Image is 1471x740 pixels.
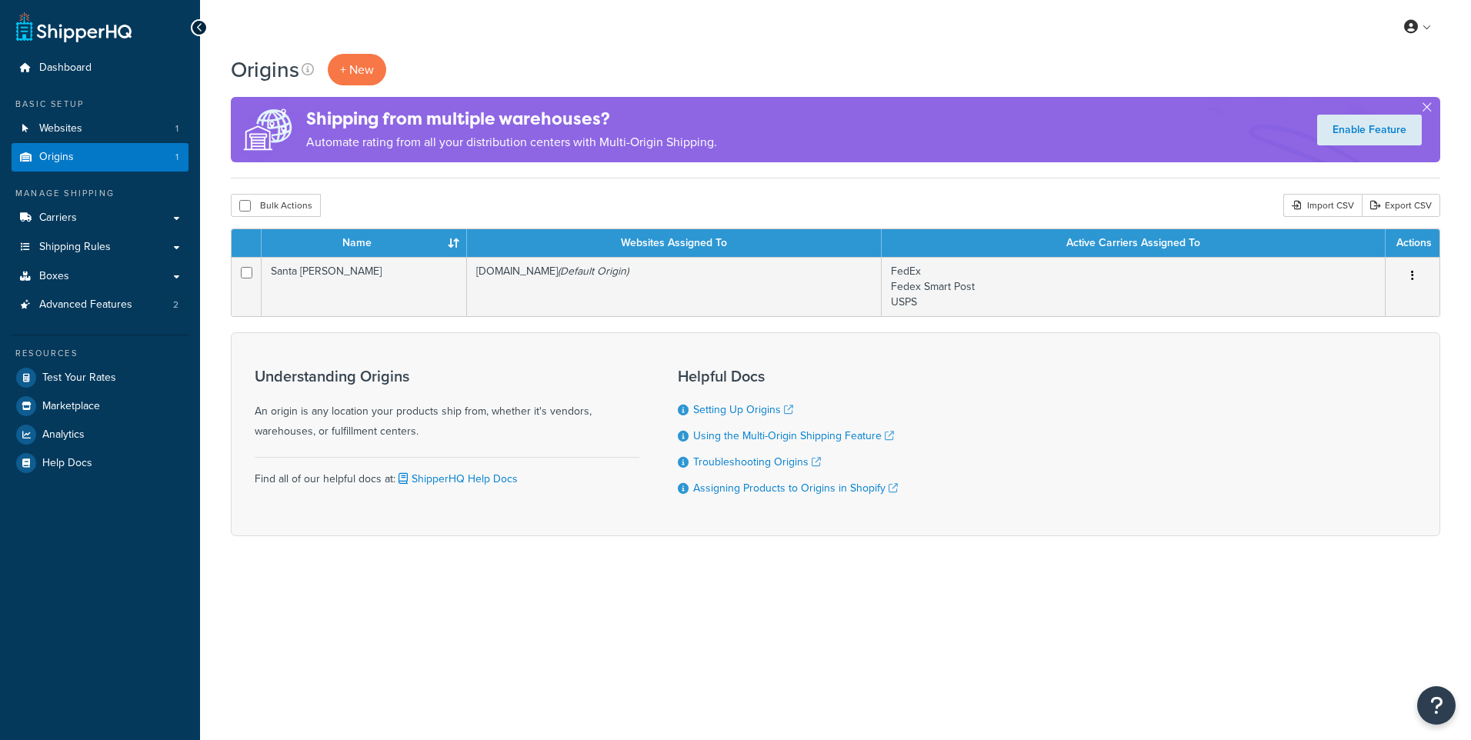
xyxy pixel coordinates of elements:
span: 1 [175,122,178,135]
td: FedEx Fedex Smart Post USPS [882,257,1386,316]
span: 1 [175,151,178,164]
span: Analytics [42,428,85,442]
a: Advanced Features 2 [12,291,188,319]
td: Santa [PERSON_NAME] [262,257,467,316]
a: Shipping Rules [12,233,188,262]
a: Using the Multi-Origin Shipping Feature [693,428,894,444]
img: ad-origins-multi-dfa493678c5a35abed25fd24b4b8a3fa3505936ce257c16c00bdefe2f3200be3.png [231,97,306,162]
span: Test Your Rates [42,372,116,385]
a: Analytics [12,421,188,448]
li: Advanced Features [12,291,188,319]
th: Websites Assigned To [467,229,882,257]
h3: Understanding Origins [255,368,639,385]
span: Marketplace [42,400,100,413]
a: Enable Feature [1317,115,1422,145]
span: Help Docs [42,457,92,470]
button: Bulk Actions [231,194,321,217]
a: ShipperHQ Home [16,12,132,42]
span: Websites [39,122,82,135]
td: [DOMAIN_NAME] [467,257,882,316]
div: Import CSV [1283,194,1362,217]
a: + New [328,54,386,85]
p: Automate rating from all your distribution centers with Multi-Origin Shipping. [306,132,717,153]
a: Troubleshooting Origins [693,454,821,470]
th: Active Carriers Assigned To [882,229,1386,257]
div: Manage Shipping [12,187,188,200]
th: Actions [1386,229,1439,257]
a: Help Docs [12,449,188,477]
a: Boxes [12,262,188,291]
div: Find all of our helpful docs at: [255,457,639,489]
span: + New [340,61,374,78]
i: (Default Origin) [558,263,629,279]
div: Basic Setup [12,98,188,111]
span: Advanced Features [39,298,132,312]
h1: Origins [231,55,299,85]
a: Marketplace [12,392,188,420]
h4: Shipping from multiple warehouses? [306,106,717,132]
a: Dashboard [12,54,188,82]
li: Websites [12,115,188,143]
h3: Helpful Docs [678,368,898,385]
div: An origin is any location your products ship from, whether it's vendors, warehouses, or fulfillme... [255,368,639,442]
span: Origins [39,151,74,164]
li: Origins [12,143,188,172]
span: Boxes [39,270,69,283]
a: ShipperHQ Help Docs [395,471,518,487]
button: Open Resource Center [1417,686,1456,725]
th: Name : activate to sort column ascending [262,229,467,257]
span: Carriers [39,212,77,225]
a: Export CSV [1362,194,1440,217]
a: Assigning Products to Origins in Shopify [693,480,898,496]
span: 2 [173,298,178,312]
a: Websites 1 [12,115,188,143]
a: Test Your Rates [12,364,188,392]
a: Origins 1 [12,143,188,172]
a: Carriers [12,204,188,232]
span: Dashboard [39,62,92,75]
span: Shipping Rules [39,241,111,254]
div: Resources [12,347,188,360]
a: Setting Up Origins [693,402,793,418]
